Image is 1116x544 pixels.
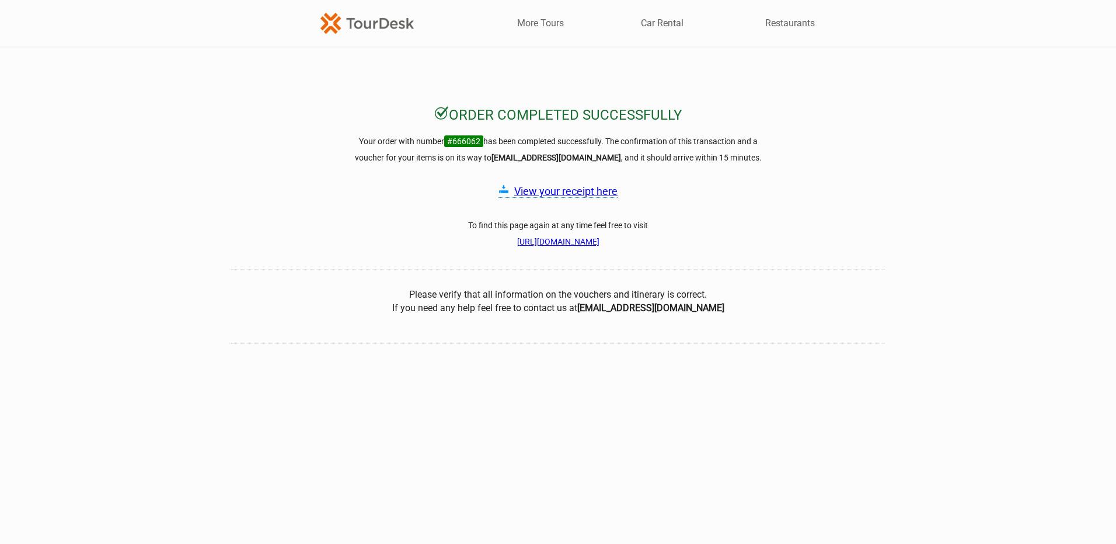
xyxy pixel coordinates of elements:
[320,13,414,33] img: TourDesk-logo-td-orange-v1.png
[765,17,815,30] a: Restaurants
[517,237,599,246] a: [URL][DOMAIN_NAME]
[491,153,621,162] strong: [EMAIL_ADDRESS][DOMAIN_NAME]
[348,217,768,250] h3: To find this page again at any time feel free to visit
[348,133,768,166] h3: Your order with number has been completed successfully. The confirmation of this transaction and ...
[514,185,618,197] a: View your receipt here
[231,288,885,315] center: Please verify that all information on the vouchers and itinerary is correct. If you need any help...
[577,302,724,313] b: [EMAIL_ADDRESS][DOMAIN_NAME]
[517,17,564,30] a: More Tours
[641,17,683,30] a: Car Rental
[444,135,483,147] span: #666062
